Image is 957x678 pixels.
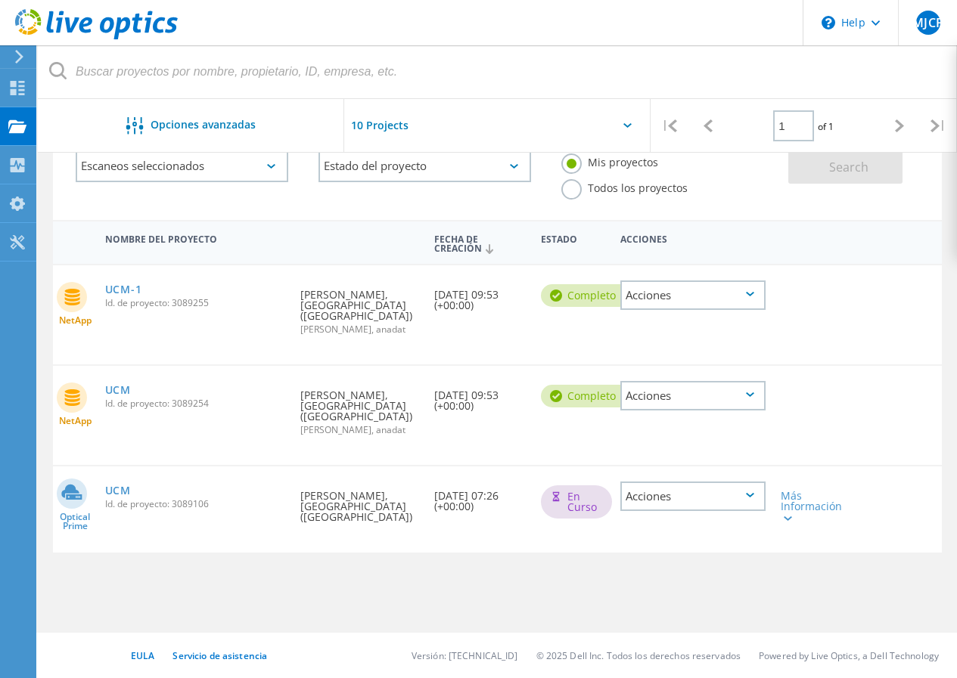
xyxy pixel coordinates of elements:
[151,119,256,130] span: Opciones avanzadas
[98,224,294,252] div: Nombre del proyecto
[781,491,837,522] div: Más Información
[541,284,631,307] div: completo
[105,299,286,308] span: Id. de proyecto: 3089255
[59,416,92,426] span: NetApp
[829,159,868,175] span: Search
[613,224,773,252] div: Acciones
[300,426,418,435] span: [PERSON_NAME], anadat
[172,649,267,662] a: Servicio de asistencia
[427,366,533,426] div: [DATE] 09:53 (+00:00)
[818,120,834,133] span: of 1
[788,150,903,184] button: Search
[533,224,614,252] div: Estado
[105,500,286,509] span: Id. de proyecto: 3089106
[651,99,689,153] div: |
[822,16,835,29] svg: \n
[620,280,766,310] div: Acciones
[918,99,957,153] div: |
[105,399,286,408] span: Id. de proyecto: 3089254
[620,481,766,511] div: Acciones
[318,150,531,182] div: Estado del proyecto
[300,325,418,334] span: [PERSON_NAME], anadat
[541,385,631,407] div: completo
[131,649,154,662] a: EULA
[912,17,943,29] span: MJCP
[53,512,98,531] span: Optical Prime
[105,385,131,395] a: UCM
[536,649,741,662] li: © 2025 Dell Inc. Todos los derechos reservados
[561,153,658,168] label: Mis proyectos
[427,265,533,326] div: [DATE] 09:53 (+00:00)
[105,485,131,496] a: UCM
[59,316,92,325] span: NetApp
[15,32,178,42] a: Live Optics Dashboard
[412,649,518,662] li: Versión: [TECHNICAL_ID]
[561,179,688,193] label: Todos los proyectos
[76,150,288,182] div: Escaneos seleccionados
[427,224,533,262] div: Fecha de creación
[293,265,426,349] div: [PERSON_NAME], [GEOGRAPHIC_DATA] ([GEOGRAPHIC_DATA])
[105,284,142,295] a: UCM-1
[759,649,939,662] li: Powered by Live Optics, a Dell Technology
[293,366,426,450] div: [PERSON_NAME], [GEOGRAPHIC_DATA] ([GEOGRAPHIC_DATA])
[620,381,766,410] div: Acciones
[541,485,612,519] div: En curso
[293,466,426,537] div: [PERSON_NAME], [GEOGRAPHIC_DATA] ([GEOGRAPHIC_DATA])
[427,466,533,527] div: [DATE] 07:26 (+00:00)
